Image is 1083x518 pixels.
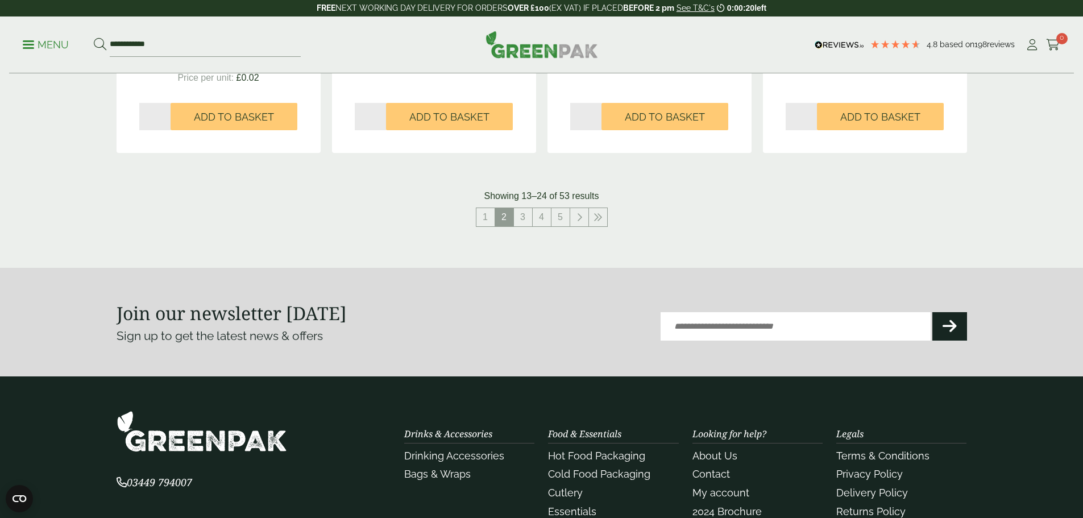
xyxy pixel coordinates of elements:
div: 4.79 Stars [870,39,921,49]
img: REVIEWS.io [815,41,864,49]
span: £0.02 [236,73,259,82]
span: 0 [1056,33,1068,44]
span: Add to Basket [840,111,920,123]
img: GreenPak Supplies [117,411,287,452]
a: Hot Food Packaging [548,450,645,462]
a: 5 [551,208,570,226]
a: 3 [514,208,532,226]
i: My Account [1025,39,1039,51]
strong: BEFORE 2 pm [623,3,674,13]
a: Privacy Policy [836,468,903,480]
a: Menu [23,38,69,49]
strong: FREE [317,3,335,13]
strong: OVER £100 [508,3,549,13]
span: Add to Basket [625,111,705,123]
strong: Join our newsletter [DATE] [117,301,347,325]
span: 4.8 [927,40,940,49]
a: Essentials [548,505,596,517]
a: Contact [692,468,730,480]
a: See T&C's [677,3,715,13]
a: Terms & Conditions [836,450,930,462]
a: About Us [692,450,737,462]
span: Add to Basket [194,111,274,123]
a: Cutlery [548,487,583,499]
a: 03449 794007 [117,478,192,488]
span: left [754,3,766,13]
a: 4 [533,208,551,226]
span: Price per unit: [177,73,234,82]
button: Add to Basket [171,103,297,130]
span: Based on [940,40,974,49]
a: 2024 Brochure [692,505,762,517]
a: Bags & Wraps [404,468,471,480]
span: 198 [974,40,987,49]
a: Cold Food Packaging [548,468,650,480]
span: 03449 794007 [117,475,192,489]
img: GreenPak Supplies [486,31,598,58]
a: 0 [1046,36,1060,53]
span: 0:00:20 [727,3,754,13]
button: Add to Basket [386,103,513,130]
a: Returns Policy [836,505,906,517]
a: Drinking Accessories [404,450,504,462]
span: reviews [987,40,1015,49]
a: 1 [476,208,495,226]
button: Add to Basket [601,103,728,130]
span: Add to Basket [409,111,489,123]
button: Add to Basket [817,103,944,130]
a: Delivery Policy [836,487,908,499]
p: Menu [23,38,69,52]
p: Showing 13–24 of 53 results [484,189,599,203]
p: Sign up to get the latest news & offers [117,327,499,345]
span: 2 [495,208,513,226]
button: Open CMP widget [6,485,33,512]
i: Cart [1046,39,1060,51]
a: My account [692,487,749,499]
